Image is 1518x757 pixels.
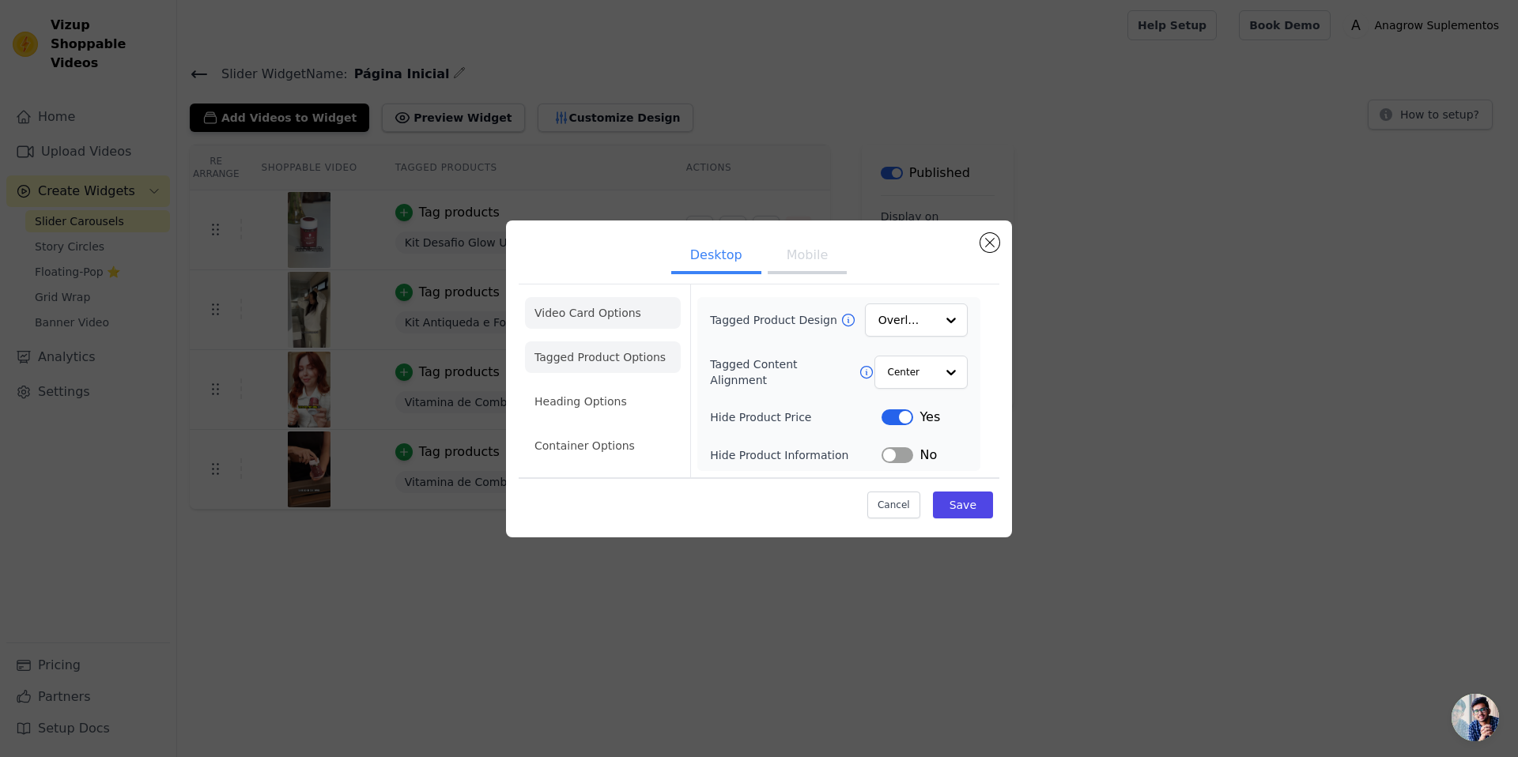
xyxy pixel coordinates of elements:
[1452,694,1499,741] a: Bate-papo aberto
[710,409,882,425] label: Hide Product Price
[525,386,681,417] li: Heading Options
[933,491,993,518] button: Save
[710,447,882,463] label: Hide Product Information
[525,430,681,461] li: Container Options
[768,239,847,274] button: Mobile
[919,408,940,427] span: Yes
[710,356,858,388] label: Tagged Content Alignment
[710,312,840,328] label: Tagged Product Design
[919,446,937,465] span: No
[867,491,920,518] button: Cancel
[525,297,681,329] li: Video Card Options
[980,233,999,252] button: Close modal
[525,341,681,373] li: Tagged Product Options
[671,239,761,274] button: Desktop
